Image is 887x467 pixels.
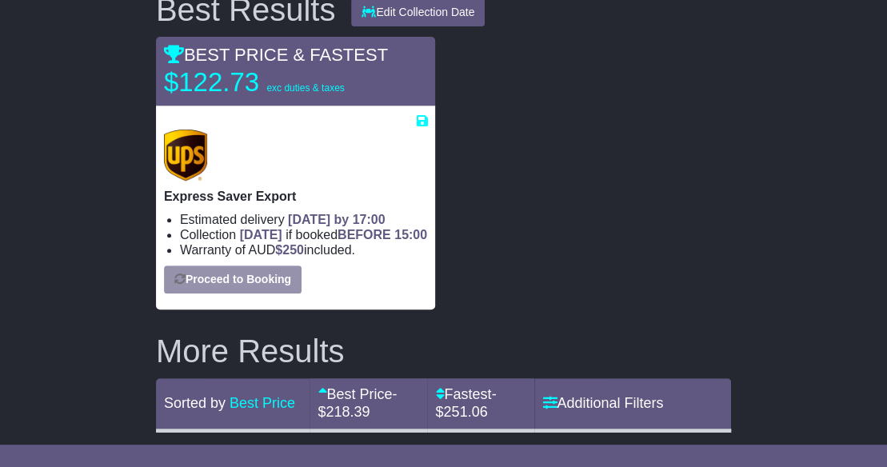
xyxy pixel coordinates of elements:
span: [DATE] [240,228,282,241]
span: BEST PRICE & FASTEST [164,45,388,65]
p: $122.73 [164,66,364,98]
li: Warranty of AUD included. [180,242,428,257]
h2: More Results [156,333,731,369]
span: 251.06 [443,404,487,420]
li: Estimated delivery [180,212,428,227]
span: BEFORE [338,228,391,241]
button: Proceed to Booking [164,265,302,293]
span: - $ [318,386,397,420]
a: Fastest- $251.06 [435,386,496,420]
span: Sorted by [164,395,226,411]
span: 15:00 [394,228,427,241]
span: if booked [240,228,427,241]
li: Collection [180,227,428,242]
span: 250 [282,243,304,257]
a: Additional Filters [542,395,663,411]
span: $ [275,243,304,257]
span: [DATE] by 17:00 [288,213,386,226]
a: Best Price- $218.39 [318,386,397,420]
img: UPS (new): Express Saver Export [164,130,207,181]
span: exc duties & taxes [266,82,344,94]
a: Best Price [230,395,295,411]
span: 218.39 [326,404,370,420]
span: - $ [435,386,496,420]
p: Express Saver Export [164,189,428,204]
